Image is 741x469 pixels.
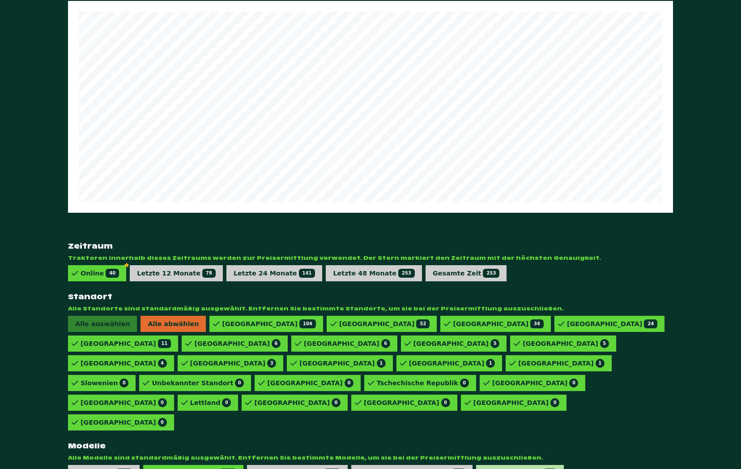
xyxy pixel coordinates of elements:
[119,379,128,387] span: 0
[152,379,244,387] div: Unbekannter Standort
[158,418,167,427] span: 0
[473,398,560,407] div: [GEOGRAPHIC_DATA]
[137,269,216,278] div: Letzte 12 Monate
[299,359,386,368] div: [GEOGRAPHIC_DATA]
[81,398,167,407] div: [GEOGRAPHIC_DATA]
[267,379,353,387] div: [GEOGRAPHIC_DATA]
[523,339,609,348] div: [GEOGRAPHIC_DATA]
[596,359,605,368] span: 1
[490,339,499,348] span: 5
[339,319,430,328] div: [GEOGRAPHIC_DATA]
[416,319,430,328] span: 52
[158,398,167,407] span: 0
[460,379,469,387] span: 0
[68,305,673,312] span: Alle Standorte sind standardmäßig ausgewählt. Entfernen Sie bestimmte Standorte, um sie bei der P...
[202,269,216,278] span: 78
[299,269,315,278] span: 141
[453,319,543,328] div: [GEOGRAPHIC_DATA]
[106,269,119,278] span: 40
[158,339,171,348] span: 11
[398,269,415,278] span: 253
[377,379,469,387] div: Tschechische Republik
[550,398,559,407] span: 0
[68,254,673,262] span: Traktoren innerhalb dieses Zeitraums werden zur Preisermittlung verwendet. Der Stern markiert den...
[254,398,341,407] div: [GEOGRAPHIC_DATA]
[190,359,277,368] div: [GEOGRAPHIC_DATA]
[492,379,579,387] div: [GEOGRAPHIC_DATA]
[68,316,137,332] span: Alle auswählen
[333,269,415,278] div: Letzte 48 Monate
[68,241,673,251] strong: Zeitraum
[68,292,673,301] strong: Standort
[68,441,673,451] strong: Modelle
[304,339,390,348] div: [GEOGRAPHIC_DATA]
[234,269,315,278] div: Letzte 24 Monate
[81,379,128,387] div: Slowenien
[81,418,167,427] div: [GEOGRAPHIC_DATA]
[158,359,167,368] span: 4
[235,379,244,387] span: 0
[600,339,609,348] span: 5
[486,359,495,368] span: 1
[364,398,450,407] div: [GEOGRAPHIC_DATA]
[332,398,341,407] span: 0
[194,339,281,348] div: [GEOGRAPHIC_DATA]
[222,319,315,328] div: [GEOGRAPHIC_DATA]
[644,319,657,328] span: 24
[483,269,499,278] span: 253
[299,319,316,328] span: 104
[141,316,206,332] span: Alle abwählen
[530,319,544,328] span: 34
[377,359,386,368] span: 1
[441,398,450,407] span: 0
[567,319,657,328] div: [GEOGRAPHIC_DATA]
[81,269,119,278] div: Online
[81,359,167,368] div: [GEOGRAPHIC_DATA]
[413,339,500,348] div: [GEOGRAPHIC_DATA]
[518,359,605,368] div: [GEOGRAPHIC_DATA]
[272,339,281,348] span: 6
[381,339,390,348] span: 6
[433,269,499,278] div: Gesamte Zeit
[569,379,578,387] span: 0
[68,454,673,461] span: Alle Modelle sind standardmäßig ausgewählt. Entfernen Sie bestimmte Modelle, um sie bei der Preis...
[81,339,171,348] div: [GEOGRAPHIC_DATA]
[267,359,276,368] span: 3
[222,398,231,407] span: 0
[409,359,495,368] div: [GEOGRAPHIC_DATA]
[190,398,231,407] div: Lettland
[345,379,353,387] span: 0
